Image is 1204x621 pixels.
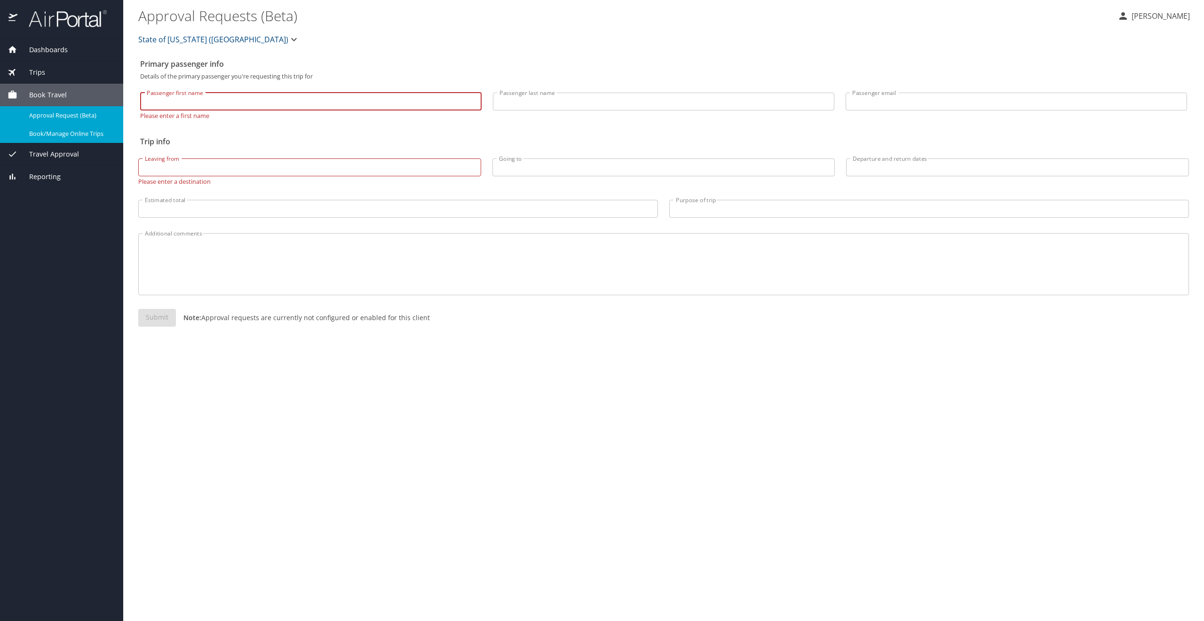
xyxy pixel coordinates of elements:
p: Details of the primary passenger you're requesting this trip for [140,73,1187,79]
span: Trips [17,67,45,78]
strong: Note: [183,313,201,322]
img: airportal-logo.png [18,9,107,28]
button: State of [US_STATE] ([GEOGRAPHIC_DATA]) [135,30,303,49]
h2: Primary passenger info [140,56,1187,71]
h1: Approval Requests (Beta) [138,1,1110,30]
span: Book/Manage Online Trips [29,129,112,138]
h2: Trip info [140,134,1187,149]
span: Reporting [17,172,61,182]
img: icon-airportal.png [8,9,18,28]
span: Approval Request (Beta) [29,111,112,120]
p: Approval requests are currently not configured or enabled for this client [176,313,430,322]
p: Please enter a destination [138,176,481,185]
span: Book Travel [17,90,67,100]
button: [PERSON_NAME] [1114,8,1194,24]
span: Travel Approval [17,149,79,159]
p: Please enter a first name [140,110,482,119]
p: [PERSON_NAME] [1129,10,1190,22]
span: State of [US_STATE] ([GEOGRAPHIC_DATA]) [138,33,288,46]
span: Dashboards [17,45,68,55]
